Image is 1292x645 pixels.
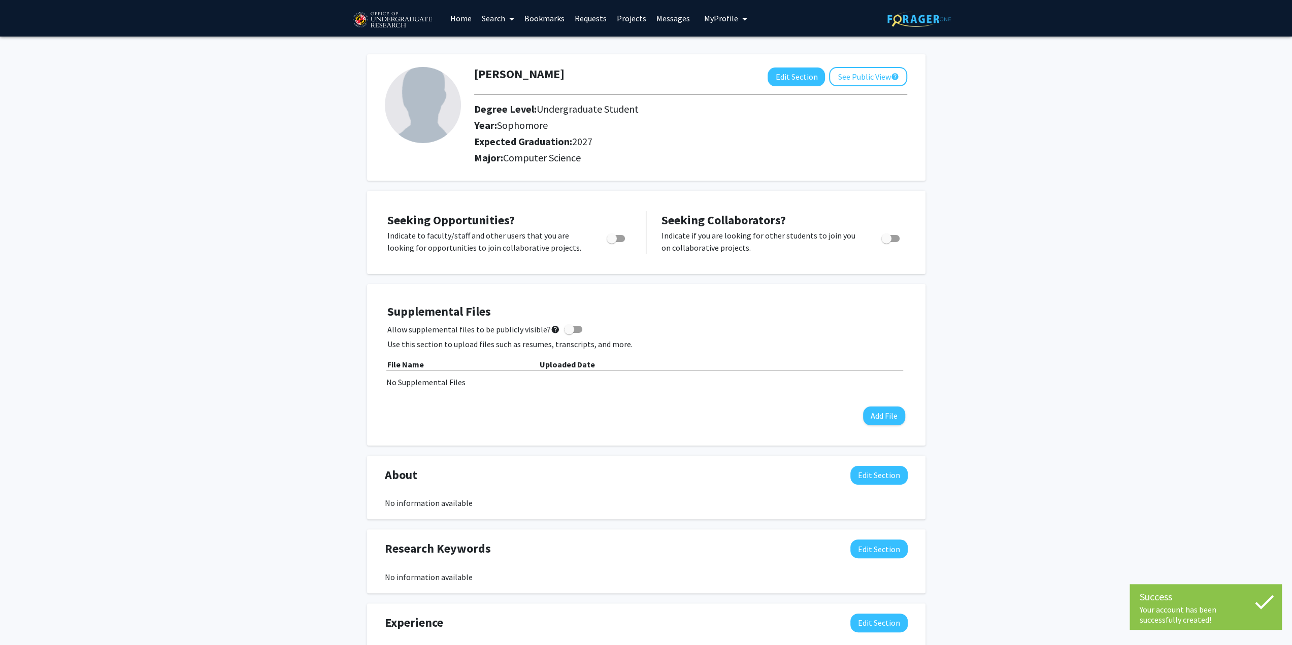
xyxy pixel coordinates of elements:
[387,229,587,254] p: Indicate to faculty/staff and other users that you are looking for opportunities to join collabor...
[651,1,695,36] a: Messages
[385,571,908,583] div: No information available
[850,539,908,558] button: Edit Research Keywords
[551,323,560,335] mat-icon: help
[661,229,862,254] p: Indicate if you are looking for other students to join you on collaborative projects.
[829,67,907,86] button: See Public View
[863,406,905,425] button: Add File
[386,376,906,388] div: No Supplemental Files
[474,152,907,164] h2: Major:
[661,212,786,228] span: Seeking Collaborators?
[890,71,899,83] mat-icon: help
[497,119,548,131] span: Sophomore
[387,323,560,335] span: Allow supplemental files to be publicly visible?
[474,67,565,82] h1: [PERSON_NAME]
[612,1,651,36] a: Projects
[1140,589,1272,604] div: Success
[572,135,592,148] span: 2027
[570,1,612,36] a: Requests
[385,497,908,509] div: No information available
[540,359,595,369] b: Uploaded Date
[474,119,861,131] h2: Year:
[519,1,570,36] a: Bookmarks
[387,359,424,369] b: File Name
[877,229,905,245] div: Toggle
[704,13,738,23] span: My Profile
[8,599,43,637] iframe: Chat
[474,135,861,148] h2: Expected Graduation:
[385,67,461,143] img: Profile Picture
[474,103,861,115] h2: Degree Level:
[387,304,905,319] h4: Supplemental Files
[385,466,417,484] span: About
[349,8,435,33] img: University of Maryland Logo
[768,67,825,86] button: Edit Section
[1140,604,1272,625] div: Your account has been successfully created!
[603,229,631,245] div: Toggle
[850,614,908,632] button: Edit Experience
[445,1,477,36] a: Home
[537,103,639,115] span: Undergraduate Student
[385,539,491,558] span: Research Keywords
[385,614,443,632] span: Experience
[850,466,908,485] button: Edit About
[477,1,519,36] a: Search
[887,11,951,27] img: ForagerOne Logo
[503,151,581,164] span: Computer Science
[387,212,515,228] span: Seeking Opportunities?
[387,338,905,350] p: Use this section to upload files such as resumes, transcripts, and more.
